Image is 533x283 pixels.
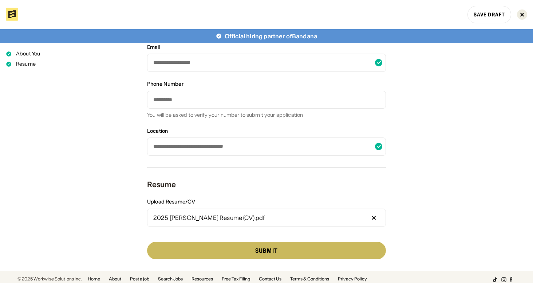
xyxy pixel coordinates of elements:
[338,277,367,281] a: Privacy Policy
[16,61,36,68] div: Resume
[259,277,281,281] a: Contact Us
[147,128,168,135] div: Location
[16,50,40,58] div: About You
[290,277,329,281] a: Terms & Conditions
[192,277,213,281] a: Resources
[130,277,149,281] a: Post a job
[147,44,160,51] div: Email
[147,81,183,88] div: Phone Number
[147,112,386,119] div: You will be asked to verify your number to submit your application
[109,277,121,281] a: About
[225,32,317,40] div: Official hiring partner of Bandana
[150,215,268,221] div: 2025 [PERSON_NAME] Resume (CV).pdf
[147,179,386,190] div: Resume
[222,277,250,281] a: Free Tax Filing
[17,277,82,281] div: © 2025 Workwise Solutions Inc.
[147,198,195,206] div: Upload Resume/CV
[88,277,100,281] a: Home
[158,277,183,281] a: Search Jobs
[255,248,278,253] div: Submit
[6,8,18,21] img: Bandana logo
[474,12,505,17] div: Save Draft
